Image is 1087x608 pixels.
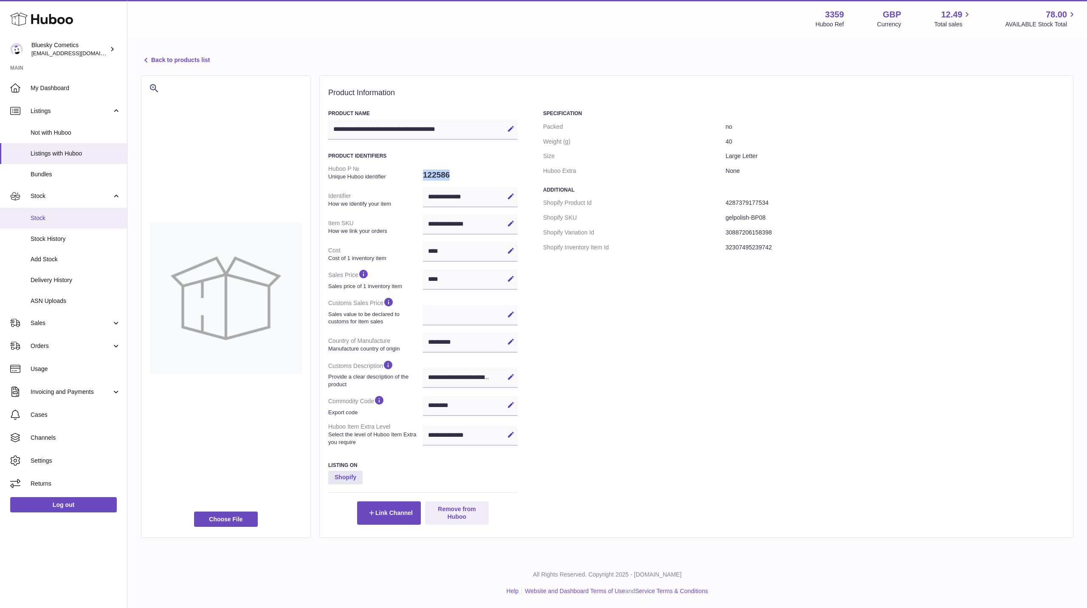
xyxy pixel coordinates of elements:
strong: 3359 [825,9,844,20]
span: Usage [31,365,121,373]
button: Remove from Huboo [425,501,489,524]
dt: Customs Sales Price [328,293,423,328]
span: Not with Huboo [31,129,121,137]
img: no-photo-large.jpg [150,222,302,374]
h2: Product Information [328,88,1064,98]
div: Bluesky Cometics [31,41,108,57]
h3: Product Identifiers [328,153,518,159]
dt: Item SKU [328,216,423,238]
dd: Large Letter [726,149,1064,164]
dt: Weight (g) [543,134,726,149]
strong: Provide a clear description of the product [328,373,421,388]
dt: Huboo Item Extra Level [328,419,423,449]
strong: Sales value to be declared to customs for item sales [328,311,421,325]
strong: Select the level of Huboo Item Extra you require [328,431,421,446]
strong: Export code [328,409,421,416]
span: Orders [31,342,112,350]
a: Service Terms & Conditions [635,588,708,594]
span: Sales [31,319,112,327]
dt: Identifier [328,189,423,211]
h3: Listing On [328,462,518,469]
dt: Huboo P № [328,161,423,184]
span: Invoicing and Payments [31,388,112,396]
span: Listings [31,107,112,115]
dd: gelpolish-BP08 [726,210,1064,225]
dt: Shopify Product Id [543,195,726,210]
dd: 4287379177534 [726,195,1064,210]
span: Listings with Huboo [31,150,121,158]
strong: How we link your orders [328,227,421,235]
li: and [522,587,708,595]
button: Link Channel [357,501,421,524]
dt: Shopify Variation Id [543,225,726,240]
span: Choose File [194,512,258,527]
dd: None [726,164,1064,178]
dd: 30887206158398 [726,225,1064,240]
span: 12.49 [941,9,962,20]
dt: Shopify SKU [543,210,726,225]
dt: Commodity Code [328,391,423,419]
span: ASN Uploads [31,297,121,305]
dt: Sales Price [328,265,423,293]
span: AVAILABLE Stock Total [1005,20,1077,28]
dt: Shopify Inventory Item Id [543,240,726,255]
dt: Huboo Extra [543,164,726,178]
span: Channels [31,434,121,442]
span: Cases [31,411,121,419]
p: All Rights Reserved. Copyright 2025 - [DOMAIN_NAME] [134,571,1080,579]
dt: Packed [543,119,726,134]
span: Add Stock [31,255,121,263]
strong: Unique Huboo identifier [328,173,421,181]
h3: Additional [543,187,1064,193]
a: 12.49 Total sales [934,9,972,28]
div: Currency [877,20,901,28]
dt: Customs Description [328,356,423,391]
dt: Country of Manufacture [328,334,423,356]
span: [EMAIL_ADDRESS][DOMAIN_NAME] [31,50,125,57]
span: My Dashboard [31,84,121,92]
strong: GBP [883,9,901,20]
dd: 40 [726,134,1064,149]
span: Stock [31,214,121,222]
img: info@blueskycosmetics.co.uk [10,43,23,56]
span: Total sales [934,20,972,28]
span: Settings [31,457,121,465]
dt: Cost [328,243,423,265]
strong: How we identify your item [328,200,421,208]
h3: Specification [543,110,1064,117]
div: Huboo Ref [816,20,844,28]
strong: Cost of 1 inventory item [328,255,421,262]
strong: Shopify [328,471,363,484]
strong: Sales price of 1 inventory item [328,283,421,290]
h3: Product Name [328,110,518,117]
span: Bundles [31,170,121,178]
a: Website and Dashboard Terms of Use [525,588,625,594]
a: Back to products list [141,55,210,65]
span: Stock History [31,235,121,243]
span: Stock [31,192,112,200]
dd: 122586 [423,166,518,184]
dd: no [726,119,1064,134]
a: Log out [10,497,117,512]
a: Help [507,588,519,594]
dt: Size [543,149,726,164]
a: 78.00 AVAILABLE Stock Total [1005,9,1077,28]
dd: 32307495239742 [726,240,1064,255]
span: 78.00 [1046,9,1067,20]
span: Delivery History [31,276,121,284]
strong: Manufacture country of origin [328,345,421,353]
span: Returns [31,480,121,488]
